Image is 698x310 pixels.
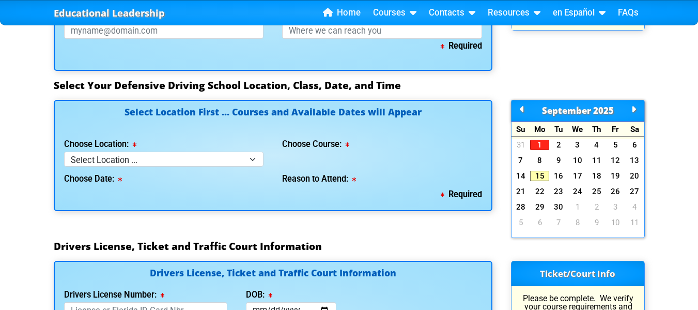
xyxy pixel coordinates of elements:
div: Th [587,122,606,137]
a: FAQs [614,5,643,21]
label: Choose Date: [64,175,122,183]
a: 1 [568,202,587,212]
h3: Ticket/Court Info [511,261,644,286]
b: Required [441,189,482,199]
a: 17 [568,171,587,181]
a: 18 [587,171,606,181]
a: Home [319,5,365,21]
a: 8 [530,155,549,166]
label: DOB: [246,291,272,299]
a: 3 [606,202,625,212]
a: 4 [625,202,644,212]
div: Mo [530,122,549,137]
h4: Drivers License, Ticket and Traffic Court Information [64,269,482,279]
input: Where we can reach you [282,22,482,39]
a: Courses [369,5,421,21]
a: 12 [606,155,625,166]
div: Su [511,122,531,137]
a: 30 [549,202,568,212]
a: Educational Leadership [54,5,165,22]
a: 2 [549,140,568,150]
a: 5 [511,217,531,228]
a: 1 [530,140,549,150]
a: 29 [530,202,549,212]
a: 3 [568,140,587,150]
a: 7 [511,155,531,166]
span: September [542,105,591,116]
a: 10 [606,217,625,228]
b: Required [441,41,482,51]
a: 13 [625,155,644,166]
label: Reason to Attend: [282,175,356,183]
a: 4 [587,140,606,150]
a: 8 [568,217,587,228]
a: Contacts [425,5,479,21]
a: 16 [549,171,568,181]
a: 23 [549,186,568,197]
a: Resources [484,5,545,21]
a: 11 [625,217,644,228]
a: 9 [587,217,606,228]
a: 15 [530,171,549,181]
a: 31 [511,140,531,150]
h4: Select Location First ... Courses and Available Dates will Appear [64,108,482,129]
a: 7 [549,217,568,228]
div: We [568,122,587,137]
a: en Español [549,5,610,21]
div: Tu [549,122,568,137]
a: 5 [606,140,625,150]
a: 27 [625,186,644,197]
a: 20 [625,171,644,181]
a: 21 [511,186,531,197]
input: myname@domain.com [64,22,264,39]
a: 10 [568,155,587,166]
a: 9 [549,155,568,166]
a: 24 [568,186,587,197]
a: 25 [587,186,606,197]
span: 2025 [593,105,614,116]
h3: Select Your Defensive Driving School Location, Class, Date, and Time [54,79,645,92]
a: 22 [530,186,549,197]
div: Sa [625,122,644,137]
div: Fr [606,122,625,137]
a: 19 [606,171,625,181]
a: 26 [606,186,625,197]
a: 28 [511,202,531,212]
label: Choose Location: [64,140,136,149]
h3: Drivers License, Ticket and Traffic Court Information [54,240,645,253]
label: Drivers License Number: [64,291,164,299]
a: 11 [587,155,606,166]
a: 6 [530,217,549,228]
a: 6 [625,140,644,150]
a: 14 [511,171,531,181]
a: 2 [587,202,606,212]
label: Choose Course: [282,140,349,149]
